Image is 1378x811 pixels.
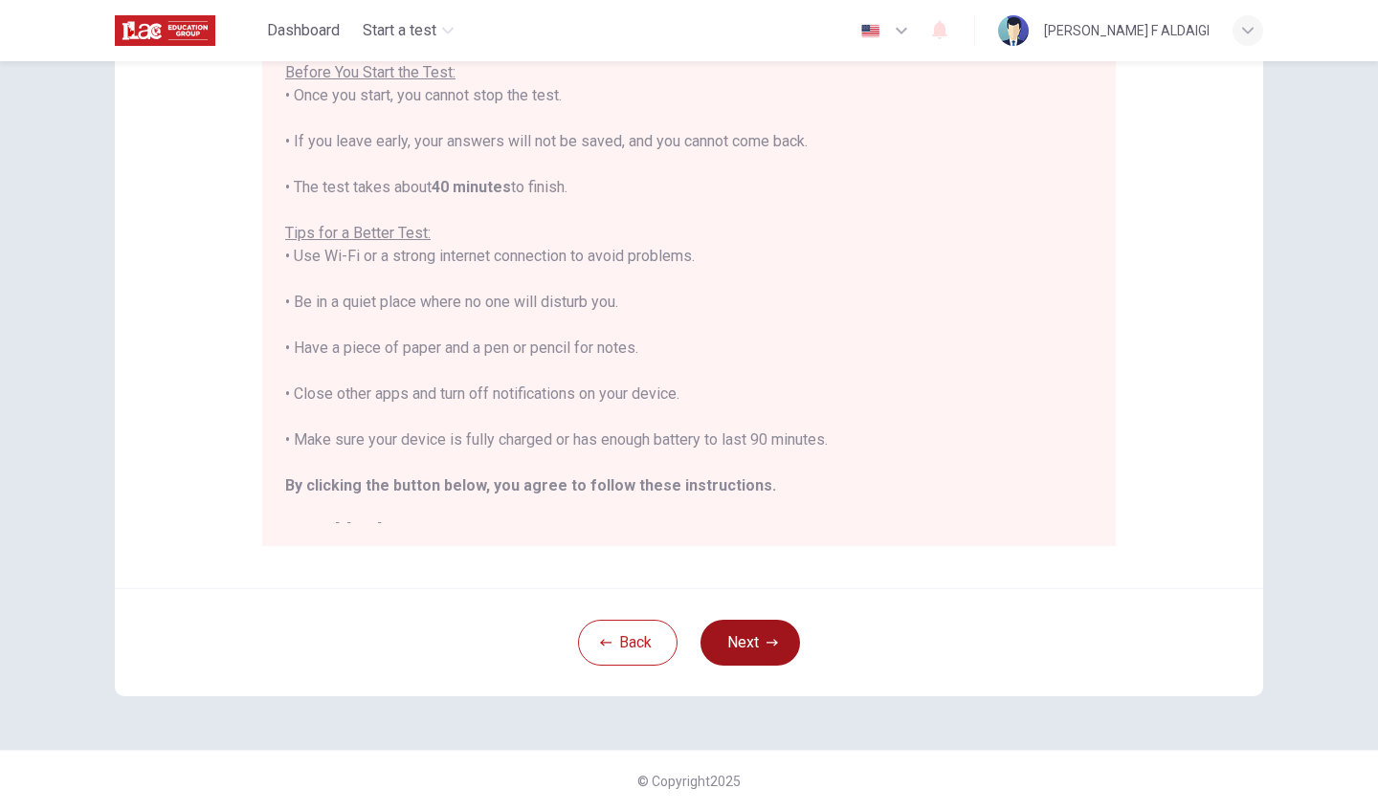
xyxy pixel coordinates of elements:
span: Dashboard [267,19,340,42]
button: Next [700,620,800,666]
a: ILAC logo [115,11,259,50]
u: Tips for a Better Test: [285,224,431,242]
b: By clicking the button below, you agree to follow these instructions. [285,476,776,494]
button: Start a test [355,13,461,48]
button: Back [578,620,678,666]
u: Before You Start the Test: [285,63,456,81]
div: [PERSON_NAME] F ALDAIGI [1044,19,1210,42]
h2: Good luck! [285,520,1093,543]
img: ILAC logo [115,11,215,50]
button: Dashboard [259,13,347,48]
img: Profile picture [998,15,1029,46]
span: Start a test [363,19,436,42]
span: © Copyright 2025 [637,774,741,789]
div: You are about to start a . • Once you start, you cannot stop the test. • If you leave early, your... [285,15,1093,543]
b: 40 minutes [432,178,511,196]
img: en [858,24,882,38]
